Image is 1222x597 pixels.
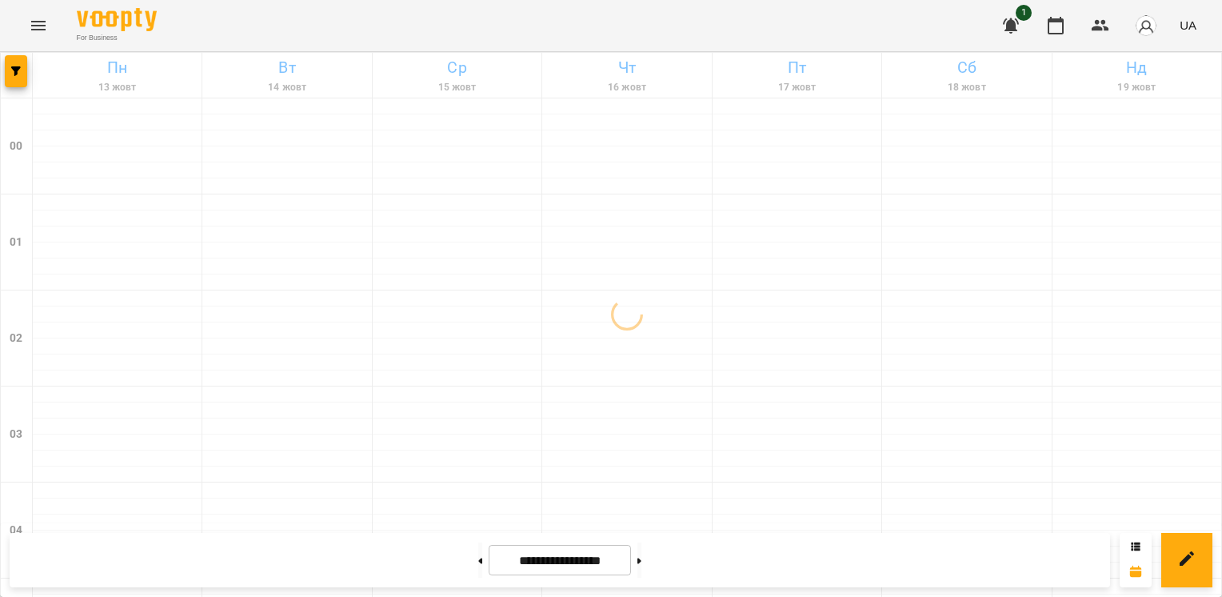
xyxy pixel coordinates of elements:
[35,55,199,80] h6: Пн
[1135,14,1157,37] img: avatar_s.png
[19,6,58,45] button: Menu
[77,8,157,31] img: Voopty Logo
[77,33,157,43] span: For Business
[10,138,22,155] h6: 00
[885,55,1048,80] h6: Сб
[545,80,709,95] h6: 16 жовт
[10,330,22,347] h6: 02
[375,80,539,95] h6: 15 жовт
[885,80,1048,95] h6: 18 жовт
[375,55,539,80] h6: Ср
[715,80,879,95] h6: 17 жовт
[10,426,22,443] h6: 03
[1055,55,1219,80] h6: Нд
[205,55,369,80] h6: Вт
[10,522,22,539] h6: 04
[10,234,22,251] h6: 01
[1180,17,1196,34] span: UA
[205,80,369,95] h6: 14 жовт
[1055,80,1219,95] h6: 19 жовт
[1173,10,1203,40] button: UA
[715,55,879,80] h6: Пт
[35,80,199,95] h6: 13 жовт
[545,55,709,80] h6: Чт
[1016,5,1032,21] span: 1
